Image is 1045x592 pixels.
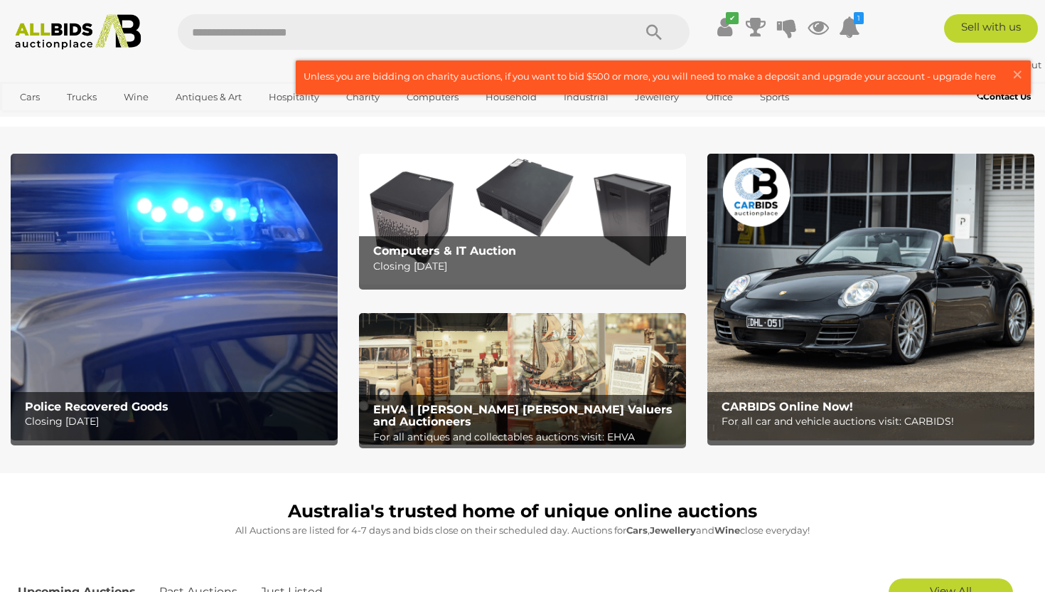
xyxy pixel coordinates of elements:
[8,14,149,50] img: Allbids.com.au
[11,85,49,109] a: Cars
[726,12,739,24] i: ✔
[373,244,516,258] b: Computers & IT Auction
[114,85,158,109] a: Wine
[359,154,686,285] a: Computers & IT Auction Computers & IT Auction Closing [DATE]
[166,85,251,109] a: Antiques & Art
[58,85,106,109] a: Trucks
[373,403,672,429] b: EHVA | [PERSON_NAME] [PERSON_NAME] Valuers and Auctioneers
[933,59,993,70] strong: lexiramsay
[626,524,648,536] strong: Cars
[359,154,686,285] img: Computers & IT Auction
[373,428,680,446] p: For all antiques and collectables auctions visit: EHVA
[977,91,1031,102] b: Contact Us
[1011,60,1024,88] span: ×
[854,12,864,24] i: 1
[11,109,130,132] a: [GEOGRAPHIC_DATA]
[476,85,546,109] a: Household
[11,154,338,440] img: Police Recovered Goods
[995,59,998,70] span: |
[618,14,690,50] button: Search
[751,85,798,109] a: Sports
[839,14,860,40] a: 1
[397,85,468,109] a: Computers
[18,522,1027,539] p: All Auctions are listed for 4-7 days and bids close on their scheduled day. Auctions for , and cl...
[337,85,389,109] a: Charity
[707,154,1034,440] img: CARBIDS Online Now!
[554,85,618,109] a: Industrial
[977,89,1034,105] a: Contact Us
[714,14,735,40] a: ✔
[359,313,686,444] a: EHVA | Evans Hastings Valuers and Auctioneers EHVA | [PERSON_NAME] [PERSON_NAME] Valuers and Auct...
[944,14,1038,43] a: Sell with us
[259,85,328,109] a: Hospitality
[626,85,688,109] a: Jewellery
[933,59,995,70] a: lexiramsay
[722,413,1028,430] p: For all car and vehicle auctions visit: CARBIDS!
[11,154,338,440] a: Police Recovered Goods Police Recovered Goods Closing [DATE]
[373,258,680,275] p: Closing [DATE]
[18,502,1027,522] h1: Australia's trusted home of unique online auctions
[25,400,168,413] b: Police Recovered Goods
[1000,59,1041,70] a: Sign Out
[707,154,1034,440] a: CARBIDS Online Now! CARBIDS Online Now! For all car and vehicle auctions visit: CARBIDS!
[25,413,331,430] p: Closing [DATE]
[359,313,686,444] img: EHVA | Evans Hastings Valuers and Auctioneers
[697,85,742,109] a: Office
[650,524,696,536] strong: Jewellery
[722,400,853,413] b: CARBIDS Online Now!
[714,524,740,536] strong: Wine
